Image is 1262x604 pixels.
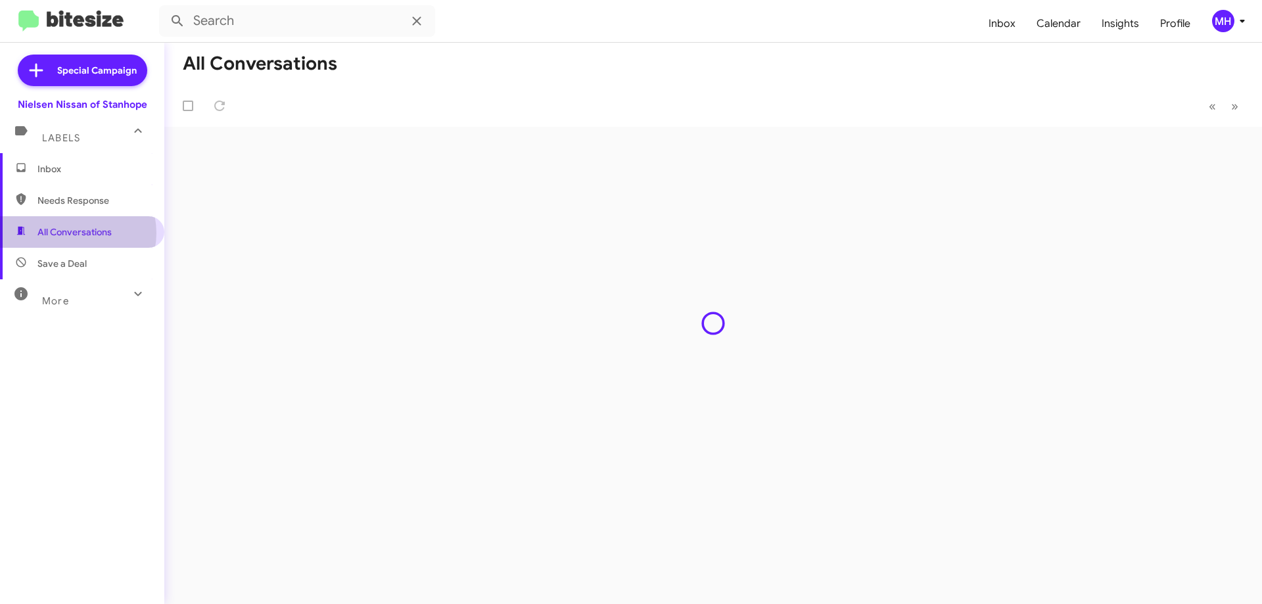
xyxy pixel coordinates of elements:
a: Special Campaign [18,55,147,86]
span: More [42,295,69,307]
span: « [1209,98,1216,114]
span: Special Campaign [57,64,137,77]
a: Profile [1150,5,1201,43]
button: Next [1223,93,1246,120]
nav: Page navigation example [1202,93,1246,120]
h1: All Conversations [183,53,337,74]
input: Search [159,5,435,37]
span: All Conversations [37,225,112,239]
button: MH [1201,10,1248,32]
div: Nielsen Nissan of Stanhope [18,98,147,111]
span: Needs Response [37,194,149,207]
a: Insights [1091,5,1150,43]
button: Previous [1201,93,1224,120]
span: Labels [42,132,80,144]
span: Save a Deal [37,257,87,270]
a: Inbox [978,5,1026,43]
a: Calendar [1026,5,1091,43]
div: MH [1212,10,1234,32]
span: Inbox [37,162,149,175]
span: » [1231,98,1238,114]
